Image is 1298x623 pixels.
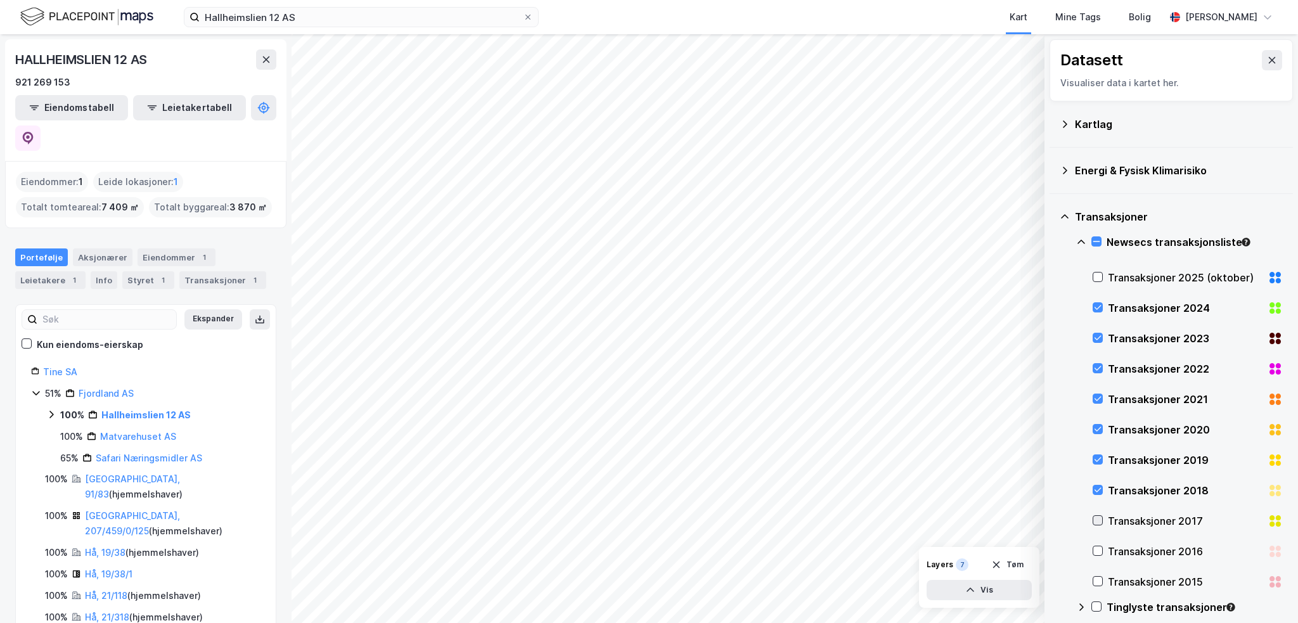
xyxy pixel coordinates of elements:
[956,558,968,571] div: 7
[1108,300,1263,316] div: Transaksjoner 2024
[85,545,199,560] div: ( hjemmelshaver )
[73,248,132,266] div: Aksjonærer
[60,408,84,423] div: 100%
[101,409,191,420] a: Hallheimslien 12 AS
[85,510,180,536] a: [GEOGRAPHIC_DATA], 207/459/0/125
[85,472,260,502] div: ( hjemmelshaver )
[15,49,150,70] div: HALLHEIMSLIEN 12 AS
[1240,236,1252,248] div: Tooltip anchor
[16,172,88,192] div: Eiendommer :
[85,612,129,622] a: Hå, 21/318
[1108,392,1263,407] div: Transaksjoner 2021
[1108,331,1263,346] div: Transaksjoner 2023
[184,309,242,330] button: Ekspander
[1107,234,1283,250] div: Newsecs transaksjonsliste
[15,271,86,289] div: Leietakere
[15,248,68,266] div: Portefølje
[45,567,68,582] div: 100%
[1108,544,1263,559] div: Transaksjoner 2016
[45,472,68,487] div: 100%
[1075,209,1283,224] div: Transaksjoner
[91,271,117,289] div: Info
[45,545,68,560] div: 100%
[1108,483,1263,498] div: Transaksjoner 2018
[983,555,1032,575] button: Tøm
[1107,600,1283,615] div: Tinglyste transaksjoner
[85,547,125,558] a: Hå, 19/38
[1108,574,1263,589] div: Transaksjoner 2015
[133,95,246,120] button: Leietakertabell
[1108,270,1263,285] div: Transaksjoner 2025 (oktober)
[60,429,83,444] div: 100%
[248,274,261,286] div: 1
[100,431,176,442] a: Matvarehuset AS
[16,197,144,217] div: Totalt tomteareal :
[1010,10,1027,25] div: Kart
[20,6,153,28] img: logo.f888ab2527a4732fd821a326f86c7f29.svg
[93,172,183,192] div: Leide lokasjoner :
[85,508,260,539] div: ( hjemmelshaver )
[85,588,201,603] div: ( hjemmelshaver )
[60,451,79,466] div: 65%
[927,580,1032,600] button: Vis
[198,251,210,264] div: 1
[15,95,128,120] button: Eiendomstabell
[138,248,215,266] div: Eiendommer
[1235,562,1298,623] iframe: Chat Widget
[37,310,176,329] input: Søk
[1075,163,1283,178] div: Energi & Fysisk Klimarisiko
[1060,50,1123,70] div: Datasett
[45,508,68,523] div: 100%
[45,588,68,603] div: 100%
[1108,513,1263,529] div: Transaksjoner 2017
[229,200,267,215] span: 3 870 ㎡
[1060,75,1282,91] div: Visualiser data i kartet her.
[85,590,127,601] a: Hå, 21/118
[68,274,80,286] div: 1
[79,174,83,189] span: 1
[1108,361,1263,376] div: Transaksjoner 2022
[85,473,180,499] a: [GEOGRAPHIC_DATA], 91/83
[157,274,169,286] div: 1
[15,75,70,90] div: 921 269 153
[1108,422,1263,437] div: Transaksjoner 2020
[1055,10,1101,25] div: Mine Tags
[927,560,953,570] div: Layers
[1108,453,1263,468] div: Transaksjoner 2019
[1075,117,1283,132] div: Kartlag
[179,271,266,289] div: Transaksjoner
[96,453,202,463] a: Safari Næringsmidler AS
[45,386,61,401] div: 51%
[1129,10,1151,25] div: Bolig
[37,337,143,352] div: Kun eiendoms-eierskap
[1225,601,1237,613] div: Tooltip anchor
[200,8,523,27] input: Søk på adresse, matrikkel, gårdeiere, leietakere eller personer
[149,197,272,217] div: Totalt byggareal :
[85,568,132,579] a: Hå, 19/38/1
[1185,10,1257,25] div: [PERSON_NAME]
[174,174,178,189] span: 1
[43,366,77,377] a: Tine SA
[122,271,174,289] div: Styret
[79,388,134,399] a: Fjordland AS
[101,200,139,215] span: 7 409 ㎡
